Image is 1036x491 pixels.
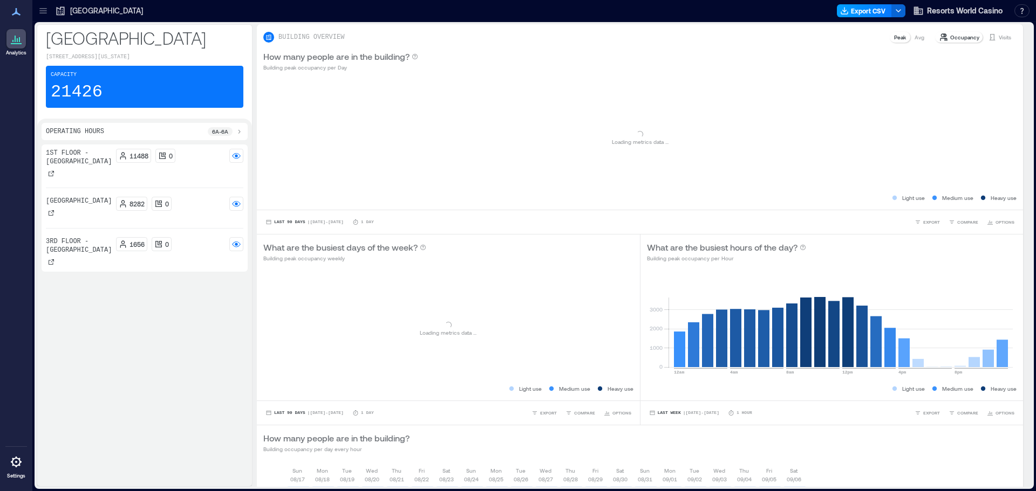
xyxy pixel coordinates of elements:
p: Capacity [51,71,77,79]
p: Building peak occupancy per Hour [647,254,806,262]
span: COMPARE [574,410,595,416]
p: 6a - 6a [212,127,228,136]
p: Heavy use [608,384,633,393]
p: Operating Hours [46,127,104,136]
span: COMPARE [957,219,978,225]
p: 09/06 [787,475,801,483]
p: Light use [902,384,925,393]
p: Occupancy [950,33,979,42]
p: How many people are in the building? [263,432,410,445]
text: 12am [674,370,684,375]
p: Analytics [6,50,26,56]
p: Light use [902,193,925,202]
p: 8282 [129,199,145,208]
p: 1 Day [361,219,374,225]
button: Resorts World Casino [910,2,1006,19]
p: Light use [519,384,542,393]
button: COMPARE [563,407,597,418]
p: 09/01 [663,475,677,483]
button: Last Week |[DATE]-[DATE] [647,407,721,418]
p: [GEOGRAPHIC_DATA] [46,197,112,205]
p: 08/29 [588,475,603,483]
text: 4am [730,370,738,375]
p: What are the busiest days of the week? [263,241,418,254]
p: Heavy use [991,193,1017,202]
p: [GEOGRAPHIC_DATA] [46,27,243,49]
p: Heavy use [991,384,1017,393]
p: Tue [516,466,526,475]
p: Sun [640,466,650,475]
p: 08/23 [439,475,454,483]
tspan: 2000 [649,325,662,331]
p: 08/25 [489,475,503,483]
p: Fri [592,466,598,475]
p: 08/20 [365,475,379,483]
p: 08/27 [539,475,553,483]
p: 08/30 [613,475,628,483]
span: OPTIONS [612,410,631,416]
text: 8am [786,370,794,375]
button: Last 90 Days |[DATE]-[DATE] [263,217,346,227]
p: Sat [442,466,450,475]
p: Tue [690,466,699,475]
p: Thu [392,466,401,475]
span: OPTIONS [996,410,1014,416]
p: 08/26 [514,475,528,483]
p: 09/02 [687,475,702,483]
text: 8pm [955,370,963,375]
p: Fri [766,466,772,475]
p: Sat [790,466,798,475]
p: Loading metrics data ... [420,328,476,337]
span: EXPORT [923,219,940,225]
p: 09/05 [762,475,776,483]
p: 0 [169,151,173,160]
p: Mon [317,466,328,475]
p: Wed [540,466,551,475]
p: Sun [292,466,302,475]
p: 08/31 [638,475,652,483]
p: 0 [165,199,169,208]
p: 0 [165,240,169,248]
p: 1656 [129,240,145,248]
p: Visits [999,33,1011,42]
button: EXPORT [529,407,559,418]
p: 08/21 [390,475,404,483]
button: EXPORT [912,407,942,418]
button: COMPARE [946,217,980,227]
p: 21426 [51,81,103,103]
p: 09/03 [712,475,727,483]
tspan: 0 [659,363,662,370]
p: [STREET_ADDRESS][US_STATE] [46,53,243,61]
p: Medium use [942,193,973,202]
p: Mon [664,466,676,475]
span: COMPARE [957,410,978,416]
p: Sat [616,466,624,475]
p: Medium use [942,384,973,393]
p: 08/24 [464,475,479,483]
p: Avg [915,33,924,42]
p: Medium use [559,384,590,393]
p: 08/18 [315,475,330,483]
button: COMPARE [946,407,980,418]
p: How many people are in the building? [263,50,410,63]
p: 1st Floor - [GEOGRAPHIC_DATA] [46,149,112,166]
p: Thu [565,466,575,475]
button: Export CSV [837,4,892,17]
span: Resorts World Casino [927,5,1003,16]
p: Tue [342,466,352,475]
p: Fri [419,466,425,475]
p: 1 Day [361,410,374,416]
p: Wed [366,466,378,475]
p: Building occupancy per day every hour [263,445,410,453]
p: Sun [466,466,476,475]
p: Building peak occupancy weekly [263,254,426,262]
button: Last 90 Days |[DATE]-[DATE] [263,407,346,418]
p: Loading metrics data ... [612,137,669,146]
p: 08/19 [340,475,355,483]
p: Thu [739,466,749,475]
p: Mon [490,466,502,475]
p: 1 Hour [737,410,752,416]
tspan: 1000 [649,344,662,351]
p: 08/28 [563,475,578,483]
p: 09/04 [737,475,752,483]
